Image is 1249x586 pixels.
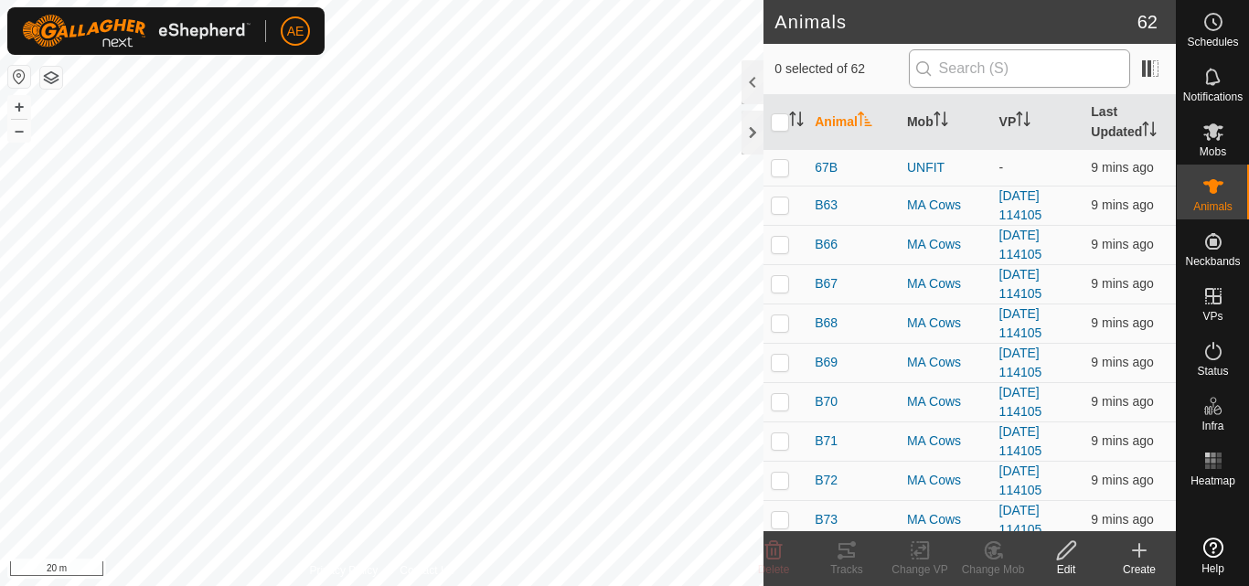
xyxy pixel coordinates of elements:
span: B68 [815,314,838,333]
span: B70 [815,392,838,411]
span: Infra [1201,421,1223,432]
span: 30 Aug 2025, 4:05 pm [1091,160,1153,175]
span: Mobs [1200,146,1226,157]
span: 30 Aug 2025, 4:05 pm [1091,394,1153,409]
span: B69 [815,353,838,372]
span: Heatmap [1190,475,1235,486]
span: B67 [815,274,838,293]
div: UNFIT [907,158,985,177]
div: Tracks [810,561,883,578]
div: MA Cows [907,510,985,529]
a: [DATE] 114105 [999,503,1042,537]
app-display-virtual-paddock-transition: - [999,160,1004,175]
a: [DATE] 114105 [999,267,1042,301]
div: MA Cows [907,235,985,254]
span: 30 Aug 2025, 4:05 pm [1091,473,1153,487]
span: Status [1197,366,1228,377]
span: B71 [815,432,838,451]
a: Help [1177,530,1249,581]
div: Edit [1030,561,1103,578]
p-sorticon: Activate to sort [1142,124,1157,139]
th: Last Updated [1084,95,1176,150]
div: MA Cows [907,353,985,372]
button: Reset Map [8,66,30,88]
a: Privacy Policy [310,562,379,579]
p-sorticon: Activate to sort [1016,114,1030,129]
div: MA Cows [907,471,985,490]
span: 30 Aug 2025, 4:05 pm [1091,355,1153,369]
a: [DATE] 114105 [999,463,1042,497]
span: B73 [815,510,838,529]
p-sorticon: Activate to sort [858,114,872,129]
div: Change Mob [956,561,1030,578]
a: Contact Us [400,562,454,579]
a: [DATE] 114105 [999,306,1042,340]
input: Search (S) [909,49,1130,88]
th: VP [992,95,1084,150]
p-sorticon: Activate to sort [789,114,804,129]
span: 30 Aug 2025, 4:05 pm [1091,276,1153,291]
span: Help [1201,563,1224,574]
span: Animals [1193,201,1233,212]
span: 30 Aug 2025, 4:05 pm [1091,197,1153,212]
a: [DATE] 114105 [999,188,1042,222]
p-sorticon: Activate to sort [934,114,948,129]
div: Change VP [883,561,956,578]
a: [DATE] 114105 [999,424,1042,458]
div: MA Cows [907,196,985,215]
span: B72 [815,471,838,490]
span: B66 [815,235,838,254]
button: + [8,96,30,118]
span: 67B [815,158,838,177]
span: Delete [758,563,790,576]
img: Gallagher Logo [22,15,251,48]
span: 30 Aug 2025, 4:05 pm [1091,512,1153,527]
th: Animal [807,95,900,150]
div: Create [1103,561,1176,578]
span: Neckbands [1185,256,1240,267]
span: VPs [1202,311,1222,322]
a: [DATE] 114105 [999,385,1042,419]
span: 30 Aug 2025, 4:05 pm [1091,433,1153,448]
div: MA Cows [907,392,985,411]
a: [DATE] 114105 [999,346,1042,379]
span: 30 Aug 2025, 4:05 pm [1091,237,1153,251]
div: MA Cows [907,432,985,451]
button: – [8,120,30,142]
span: Schedules [1187,37,1238,48]
div: MA Cows [907,314,985,333]
a: [DATE] 114105 [999,228,1042,261]
span: AE [287,22,304,41]
button: Map Layers [40,67,62,89]
th: Mob [900,95,992,150]
span: 0 selected of 62 [774,59,908,79]
div: MA Cows [907,274,985,293]
span: B63 [815,196,838,215]
span: 30 Aug 2025, 4:05 pm [1091,315,1153,330]
h2: Animals [774,11,1137,33]
span: Notifications [1183,91,1243,102]
span: 62 [1137,8,1158,36]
